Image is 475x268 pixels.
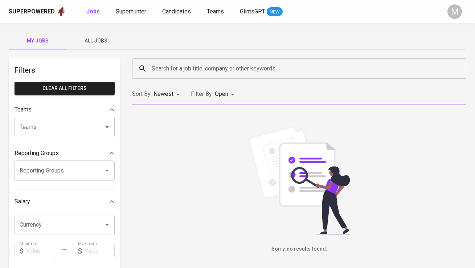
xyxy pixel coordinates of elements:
[102,166,112,176] button: Open
[56,6,66,17] img: app logo
[215,90,228,97] span: Open
[15,64,115,76] h6: Filters
[102,122,112,132] button: Open
[15,149,59,158] p: Reporting Groups
[15,197,30,206] p: Salary
[15,82,115,95] button: Clear All filters
[162,7,192,16] a: Candidates
[26,244,56,258] input: Value
[9,6,66,17] a: Superpoweredapp logo
[20,84,109,93] span: Clear All filters
[162,8,191,15] span: Candidates
[71,36,120,45] span: All Jobs
[267,8,283,16] span: NEW
[86,8,100,15] b: Jobs
[153,88,182,101] div: Newest
[116,7,148,16] a: Superhunter
[240,8,265,15] span: GlintsGPT
[15,102,115,117] div: Teams
[102,220,112,230] button: Open
[207,7,225,16] a: Teams
[116,8,146,15] span: Superhunter
[215,88,237,101] div: Open
[245,126,354,235] img: file_searching.svg
[153,90,173,98] p: Newest
[15,146,115,161] div: Reporting Groups
[13,36,62,45] span: My Jobs
[9,8,55,16] div: Superpowered
[191,90,212,98] p: Filter By
[240,7,283,16] a: GlintsGPT NEW
[132,245,466,253] h6: Sorry, no results found.
[85,244,115,258] input: Value
[15,194,115,209] div: Salary
[447,4,462,19] div: M
[15,105,32,114] p: Teams
[132,90,151,98] p: Sort By
[86,7,101,16] a: Jobs
[207,8,224,15] span: Teams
